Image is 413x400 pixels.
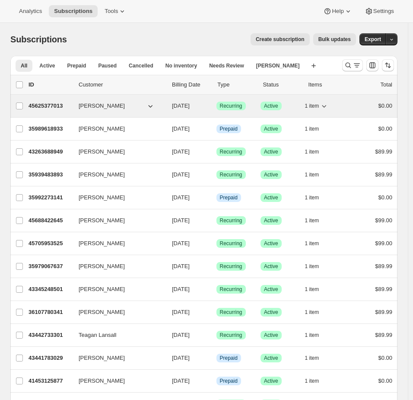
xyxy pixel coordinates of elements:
button: [PERSON_NAME] [73,145,160,159]
button: Create new view [307,60,321,72]
span: Tools [105,8,118,15]
button: Analytics [14,5,47,17]
span: [PERSON_NAME] [79,354,125,362]
p: Total [381,80,392,89]
p: 35939483893 [29,170,72,179]
p: 41453125877 [29,377,72,385]
span: Active [39,62,55,69]
button: 1 item [305,306,329,318]
p: Status [263,80,301,89]
button: Help [318,5,357,17]
span: No inventory [165,62,197,69]
span: Active [264,171,278,178]
span: Active [264,263,278,270]
span: Needs Review [209,62,244,69]
div: 45705953525[PERSON_NAME][DATE]SuccessRecurringSuccessActive1 item$99.00 [29,237,392,250]
span: [DATE] [172,102,190,109]
span: [PERSON_NAME] [79,308,125,317]
div: 43345248501[PERSON_NAME][DATE]SuccessRecurringSuccessActive1 item$89.99 [29,283,392,295]
button: 1 item [305,169,329,181]
div: Items [308,80,347,89]
span: Settings [373,8,394,15]
button: [PERSON_NAME] [73,305,160,319]
span: [PERSON_NAME] [79,285,125,294]
p: 36107780341 [29,308,72,317]
button: 1 item [305,329,329,341]
div: IDCustomerBilling DateTypeStatusItemsTotal [29,80,392,89]
button: 1 item [305,123,329,135]
p: 45625377013 [29,102,72,110]
span: 1 item [305,125,319,132]
span: $89.99 [375,286,392,292]
span: 1 item [305,102,319,109]
span: Active [264,240,278,247]
span: Recurring [220,332,242,339]
span: Recurring [220,102,242,109]
button: Search and filter results [342,59,363,71]
button: [PERSON_NAME] [73,237,160,250]
span: [PERSON_NAME] [79,170,125,179]
div: 45625377013[PERSON_NAME][DATE]SuccessRecurringSuccessActive1 item$0.00 [29,100,392,112]
button: 1 item [305,146,329,158]
span: Active [264,355,278,362]
button: 1 item [305,237,329,250]
span: Recurring [220,286,242,293]
p: 43345248501 [29,285,72,294]
span: $89.99 [375,171,392,178]
button: 1 item [305,375,329,387]
div: 43441783029[PERSON_NAME][DATE]InfoPrepaidSuccessActive1 item$0.00 [29,352,392,364]
span: $0.00 [378,355,392,361]
span: Active [264,332,278,339]
span: Active [264,194,278,201]
span: [PERSON_NAME] [79,193,125,202]
span: [DATE] [172,263,190,269]
span: [DATE] [172,148,190,155]
button: Tools [99,5,132,17]
span: Recurring [220,263,242,270]
span: 1 item [305,309,319,316]
p: Customer [79,80,165,89]
span: Prepaid [220,194,238,201]
span: $0.00 [378,378,392,384]
span: [DATE] [172,378,190,384]
button: [PERSON_NAME] [73,191,160,205]
span: $0.00 [378,194,392,201]
div: 35979067637[PERSON_NAME][DATE]SuccessRecurringSuccessActive1 item$89.99 [29,260,392,272]
span: Teagan Lansall [79,331,116,339]
span: Active [264,286,278,293]
span: Active [264,125,278,132]
span: $99.00 [375,240,392,246]
span: All [21,62,27,69]
button: 1 item [305,214,329,227]
span: $89.99 [375,148,392,155]
span: Help [332,8,343,15]
div: 43263688949[PERSON_NAME][DATE]SuccessRecurringSuccessActive1 item$89.99 [29,146,392,158]
button: [PERSON_NAME] [73,214,160,227]
span: [PERSON_NAME] [79,262,125,271]
span: Active [264,217,278,224]
span: Recurring [220,240,242,247]
span: Active [264,148,278,155]
p: Billing Date [172,80,210,89]
span: [DATE] [172,240,190,246]
span: $89.99 [375,263,392,269]
span: Prepaid [67,62,86,69]
button: [PERSON_NAME] [73,122,160,136]
span: [DATE] [172,309,190,315]
span: [PERSON_NAME] [79,216,125,225]
button: 1 item [305,283,329,295]
button: Teagan Lansall [73,328,160,342]
button: Settings [359,5,399,17]
span: Prepaid [220,378,238,384]
button: [PERSON_NAME] [73,374,160,388]
span: [PERSON_NAME] [79,147,125,156]
span: Prepaid [220,355,238,362]
button: Customize table column order and visibility [366,59,378,71]
span: Recurring [220,171,242,178]
span: 1 item [305,148,319,155]
span: 1 item [305,171,319,178]
span: [DATE] [172,194,190,201]
button: 1 item [305,352,329,364]
span: Paused [98,62,117,69]
span: Active [264,309,278,316]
